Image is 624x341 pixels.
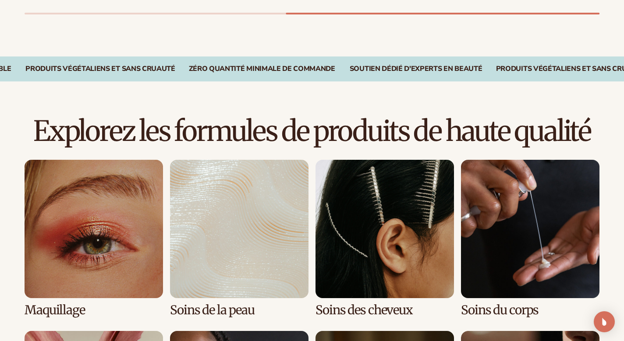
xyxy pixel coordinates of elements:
h3: Soins de la peau [170,303,308,317]
h2: Explorez les formules de produits de haute qualité [25,116,599,146]
div: 2 / 8 [170,160,308,317]
div: PRODUITS VÉGÉTALIENS ET SANS CRUAUTÉ [25,65,175,73]
h3: Maquillage [25,303,163,317]
div: Open Intercom Messenger [594,311,615,332]
h3: Soins du corps [461,303,599,317]
div: 4 / 8 [461,160,599,317]
div: ZÉRO QUANTITÉ MINIMALE DE COMMANDE [189,65,335,73]
h3: Soins des cheveux [316,303,454,317]
div: 1 / 8 [25,160,163,317]
div: 3 / 8 [316,160,454,317]
div: SOUTIEN DÉDIÉ D'EXPERTS EN BEAUTÉ [349,65,482,73]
